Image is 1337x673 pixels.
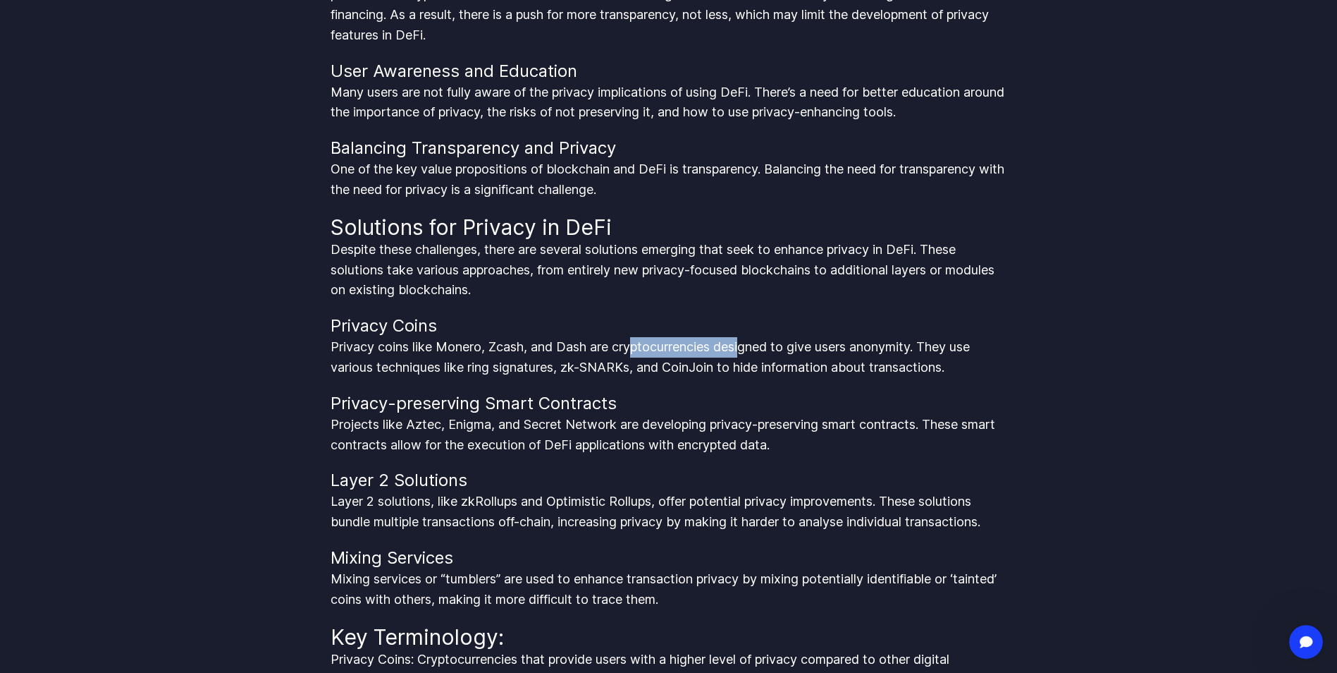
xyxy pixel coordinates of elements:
h3: Layer 2 Solutions [331,469,1007,492]
h3: Privacy-preserving Smart Contracts [331,392,1007,415]
h3: Privacy Coins [331,315,1007,337]
iframe: Intercom live chat [1289,625,1323,659]
p: Many users are not fully aware of the privacy implications of using DeFi. There’s a need for bett... [331,83,1007,123]
h2: Solutions for Privacy in DeFi [331,214,1007,240]
p: Layer 2 solutions, like zkRollups and Optimistic Rollups, offer potential privacy improvements. T... [331,492,1007,533]
p: Despite these challenges, there are several solutions emerging that seek to enhance privacy in De... [331,240,1007,301]
h2: Key Terminology: [331,624,1007,650]
h3: User Awareness and Education [331,60,1007,83]
h3: Balancing Transparency and Privacy [331,137,1007,159]
p: One of the key value propositions of blockchain and DeFi is transparency. Balancing the need for ... [331,159,1007,200]
p: Projects like Aztec, Enigma, and Secret Network are developing privacy-preserving smart contracts... [331,415,1007,456]
h3: Mixing Services [331,547,1007,569]
p: Mixing services or “tumblers” are used to enhance transaction privacy by mixing potentially ident... [331,569,1007,610]
p: Privacy coins like Monero, Zcash, and Dash are cryptocurrencies designed to give users anonymity.... [331,337,1007,378]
